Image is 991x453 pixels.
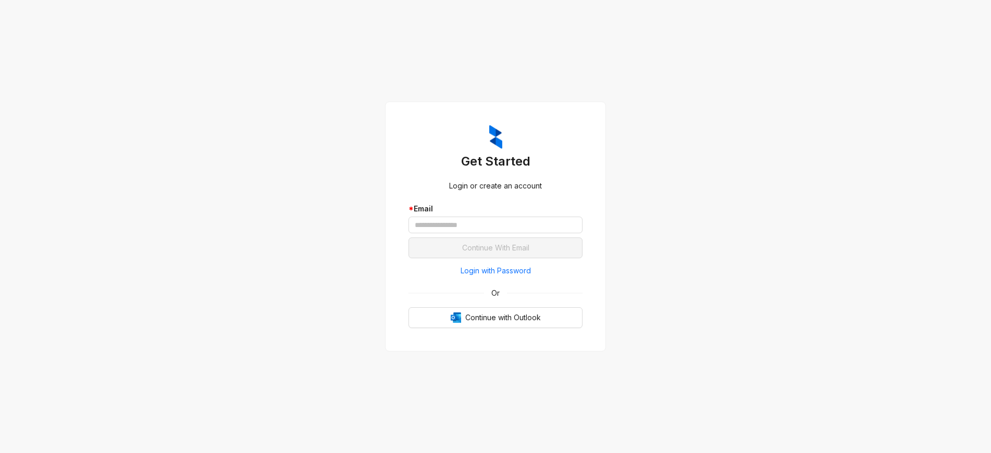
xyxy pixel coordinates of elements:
button: Continue With Email [408,237,583,258]
img: Outlook [451,312,461,323]
span: Continue with Outlook [465,312,541,323]
h3: Get Started [408,153,583,170]
button: OutlookContinue with Outlook [408,307,583,328]
button: Login with Password [408,262,583,279]
img: ZumaIcon [489,125,502,149]
span: Or [484,287,507,299]
span: Login with Password [461,265,531,276]
div: Email [408,203,583,215]
div: Login or create an account [408,180,583,192]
